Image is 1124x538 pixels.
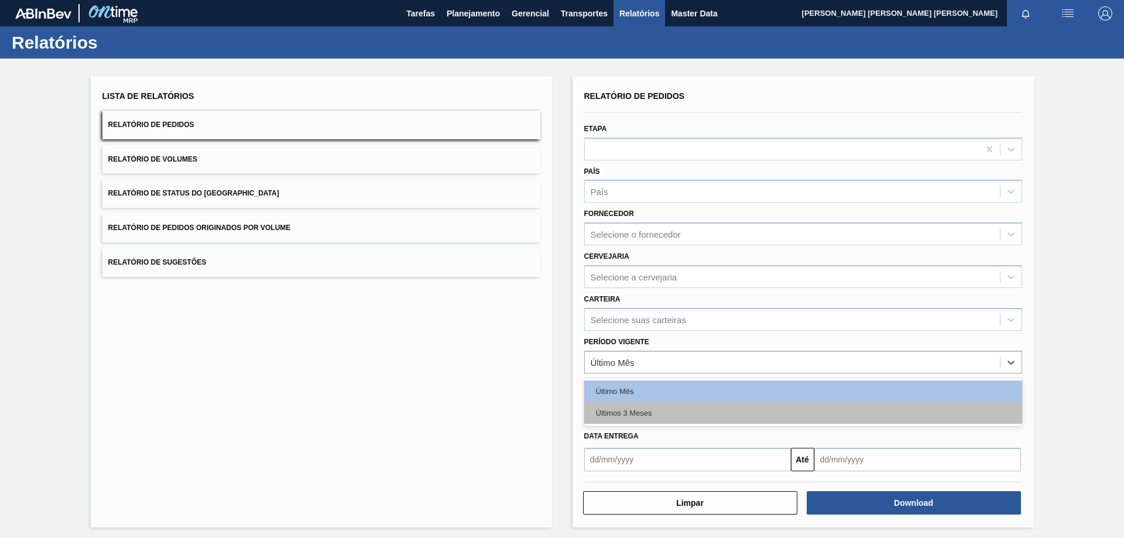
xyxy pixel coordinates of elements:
[108,121,194,129] span: Relatório de Pedidos
[102,248,540,277] button: Relatório de Sugestões
[102,111,540,139] button: Relatório de Pedidos
[591,187,608,197] div: País
[591,272,677,282] div: Selecione a cervejaria
[1007,5,1044,22] button: Notificações
[1061,6,1075,20] img: userActions
[584,252,629,261] label: Cervejaria
[15,8,71,19] img: TNhmsLtSVTkK8tSr43FrP2fwEKptu5GPRR3wAAAABJRU5ErkJggg==
[447,6,500,20] span: Planejamento
[102,214,540,242] button: Relatório de Pedidos Originados por Volume
[814,448,1021,471] input: dd/mm/yyyy
[591,229,681,239] div: Selecione o fornecedor
[12,36,220,49] h1: Relatórios
[584,167,600,176] label: País
[406,6,435,20] span: Tarefas
[584,338,649,346] label: Período Vigente
[512,6,549,20] span: Gerencial
[584,448,791,471] input: dd/mm/yyyy
[807,491,1021,515] button: Download
[102,179,540,208] button: Relatório de Status do [GEOGRAPHIC_DATA]
[583,491,797,515] button: Limpar
[584,125,607,133] label: Etapa
[671,6,717,20] span: Master Data
[108,224,291,232] span: Relatório de Pedidos Originados por Volume
[591,357,635,367] div: Último Mês
[584,402,1022,424] div: Últimos 3 Meses
[561,6,608,20] span: Transportes
[584,210,634,218] label: Fornecedor
[584,432,639,440] span: Data entrega
[584,381,1022,402] div: Último Mês
[619,6,659,20] span: Relatórios
[102,145,540,174] button: Relatório de Volumes
[102,91,194,101] span: Lista de Relatórios
[108,258,207,266] span: Relatório de Sugestões
[584,295,621,303] label: Carteira
[108,155,197,163] span: Relatório de Volumes
[791,448,814,471] button: Até
[1098,6,1112,20] img: Logout
[591,314,686,324] div: Selecione suas carteiras
[584,91,685,101] span: Relatório de Pedidos
[108,189,279,197] span: Relatório de Status do [GEOGRAPHIC_DATA]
